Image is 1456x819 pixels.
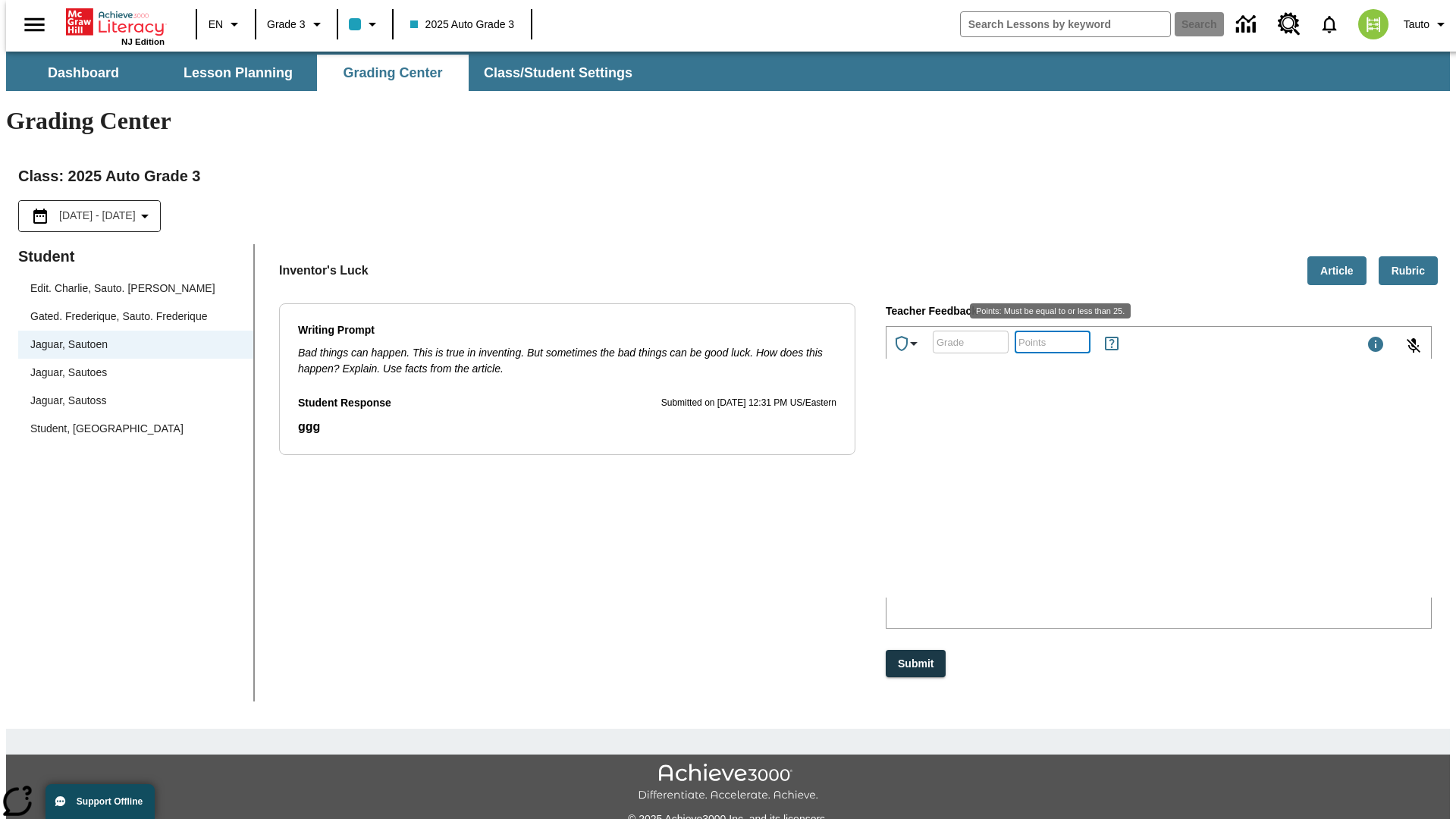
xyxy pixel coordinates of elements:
p: Student Response [298,395,391,412]
button: Achievements [886,328,929,359]
img: Achieve3000 Differentiate Accelerate Achieve [638,764,818,802]
p: Writing Prompt [298,322,836,339]
div: Maximum 1000 characters Press Escape to exit toolbar and use left and right arrow keys to access ... [1367,335,1385,356]
p: Student [18,244,253,268]
button: Click to activate and allow voice recognition [1395,328,1432,364]
span: Tauto [1404,17,1429,33]
p: Submitted on [DATE] 12:31 PM US/Eastern [661,396,836,411]
input: Grade: Letters, numbers, %, + and - are allowed. [933,322,1009,362]
button: Select the date range menu item [25,207,154,225]
div: Edit. Charlie, Sauto. [PERSON_NAME] [30,281,215,297]
span: Grade 3 [267,17,306,33]
div: Jaguar, Sautoen [30,337,108,353]
div: SubNavbar [6,52,1450,91]
div: Student, [GEOGRAPHIC_DATA] [30,421,184,437]
input: search field [961,12,1170,36]
button: Rubric, Will open in new tab [1379,256,1438,286]
span: Lesson Planning [184,64,293,82]
a: Resource Center, Will open in new tab [1269,4,1310,45]
div: Gated. Frederique, Sauto. Frederique [30,309,207,325]
button: Grading Center [317,55,469,91]
div: Grade: Letters, numbers, %, + and - are allowed. [933,331,1009,353]
input: Points: Must be equal to or less than 25. [1015,322,1090,362]
button: Language: EN, Select a language [202,11,250,38]
body: Type your response here. [6,12,221,26]
button: Dashboard [8,55,159,91]
div: Points: Must be equal to or less than 25. [970,303,1131,318]
span: Class/Student Settings [484,64,632,82]
div: Jaguar, Sautoes [30,365,107,381]
button: Open side menu [12,2,57,47]
div: Points: Must be equal to or less than 25. [1015,331,1090,353]
div: Jaguar, Sautoss [18,387,253,415]
button: Rules for Earning Points and Achievements, Will open in new tab [1097,328,1127,359]
button: Article, Will open in new tab [1307,256,1367,286]
span: Dashboard [48,64,119,82]
div: Edit. Charlie, Sauto. [PERSON_NAME] [18,275,253,303]
div: Jaguar, Sautoss [30,393,106,409]
a: Notifications [1310,5,1349,44]
button: Select a new avatar [1349,5,1398,44]
div: Jaguar, Sautoen [18,331,253,359]
p: Inventor's Luck [279,262,369,280]
img: avatar image [1358,9,1389,39]
span: Support Offline [77,796,143,807]
p: Teacher Feedback [886,303,1432,320]
h1: Grading Center [6,107,1450,135]
span: 2025 Auto Grade 3 [410,17,515,33]
a: Home [66,7,165,37]
div: SubNavbar [6,55,646,91]
button: Class/Student Settings [472,55,645,91]
div: Jaguar, Sautoes [18,359,253,387]
h2: Class : 2025 Auto Grade 3 [18,164,1438,188]
svg: Collapse Date Range Filter [136,207,154,225]
div: Home [66,5,165,46]
button: Grade: Grade 3, Select a grade [261,11,332,38]
button: Support Offline [45,784,155,819]
div: Gated. Frederique, Sauto. Frederique [18,303,253,331]
span: Grading Center [343,64,442,82]
a: Data Center [1227,4,1269,45]
button: Lesson Planning [162,55,314,91]
p: Student Response [298,418,836,436]
p: Bad things can happen. This is true in inventing. But sometimes the bad things can be good luck. ... [298,345,836,377]
span: NJ Edition [121,37,165,46]
p: KkQwJ [6,12,221,26]
span: [DATE] - [DATE] [59,208,136,224]
button: Submit [886,650,946,678]
button: Class color is light blue. Change class color [343,11,388,38]
p: ggg [298,418,836,436]
div: Student, [GEOGRAPHIC_DATA] [18,415,253,443]
span: EN [209,17,223,33]
button: Profile/Settings [1398,11,1456,38]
